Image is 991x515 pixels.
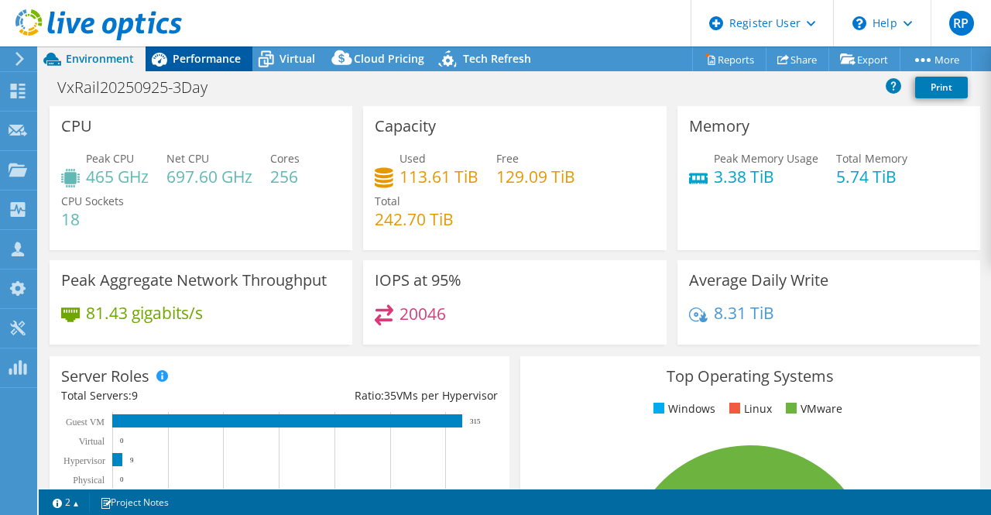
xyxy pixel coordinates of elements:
h3: Peak Aggregate Network Throughput [61,272,327,289]
text: 0 [120,476,124,483]
h4: 8.31 TiB [714,304,774,321]
span: Total [375,194,400,208]
span: Cloud Pricing [354,51,424,66]
h4: 129.09 TiB [496,168,575,185]
a: More [900,47,972,71]
h1: VxRail20250925-3Day [50,79,231,96]
h4: 20046 [399,305,446,322]
h3: Average Daily Write [689,272,828,289]
a: Reports [692,47,766,71]
h3: Capacity [375,118,436,135]
h4: 18 [61,211,124,228]
h4: 697.60 GHz [166,168,252,185]
span: Peak CPU [86,151,134,166]
h3: IOPS at 95% [375,272,461,289]
a: 2 [42,493,90,512]
span: Used [399,151,426,166]
h3: CPU [61,118,92,135]
span: Free [496,151,519,166]
span: Peak Memory Usage [714,151,818,166]
h4: 113.61 TiB [399,168,478,185]
li: Windows [650,400,715,417]
text: 315 [470,417,481,425]
text: 0 [120,437,124,445]
h4: 3.38 TiB [714,168,818,185]
h4: 81.43 gigabits/s [86,304,203,321]
span: Net CPU [166,151,209,166]
span: Tech Refresh [463,51,531,66]
h4: 256 [270,168,300,185]
h3: Top Operating Systems [532,368,969,385]
span: Total Memory [836,151,907,166]
span: Cores [270,151,300,166]
text: Guest VM [66,417,105,427]
div: Total Servers: [61,387,279,404]
svg: \n [852,16,866,30]
a: Export [828,47,900,71]
li: VMware [782,400,842,417]
span: 9 [132,388,138,403]
h4: 242.70 TiB [375,211,454,228]
li: Linux [725,400,772,417]
h4: 5.74 TiB [836,168,907,185]
a: Share [766,47,829,71]
text: Physical [73,475,105,486]
div: Ratio: VMs per Hypervisor [279,387,498,404]
span: Virtual [279,51,315,66]
h3: Memory [689,118,749,135]
span: 35 [384,388,396,403]
h4: 465 GHz [86,168,149,185]
span: Environment [66,51,134,66]
h3: Server Roles [61,368,149,385]
span: Performance [173,51,241,66]
text: Hypervisor [63,455,105,466]
a: Project Notes [89,493,180,512]
span: CPU Sockets [61,194,124,208]
text: Virtual [79,436,105,447]
span: RP [949,11,974,36]
a: Print [915,77,968,98]
text: 9 [130,456,134,464]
